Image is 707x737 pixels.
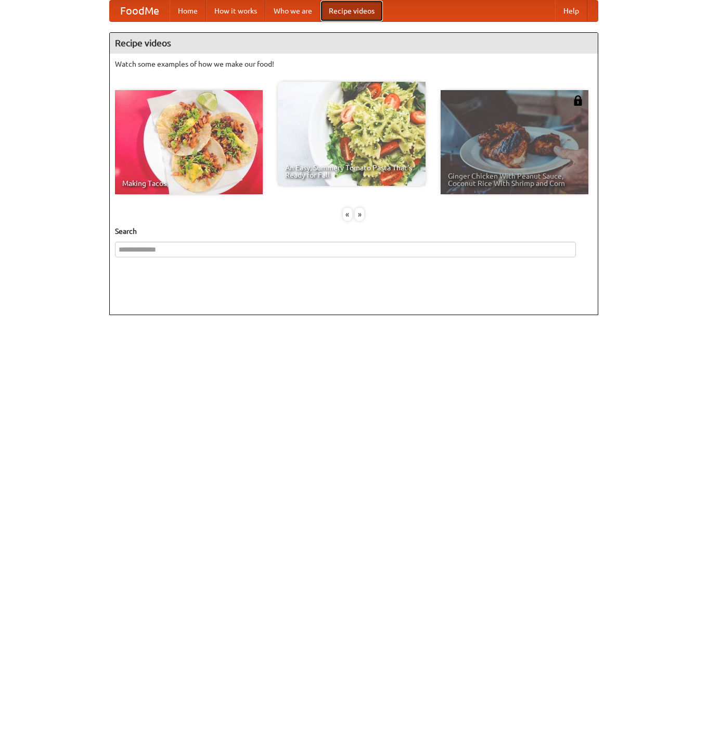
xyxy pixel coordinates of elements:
a: Home [170,1,206,21]
div: » [355,208,364,221]
img: 483408.png [573,95,583,106]
p: Watch some examples of how we make our food! [115,59,593,69]
a: Who we are [265,1,320,21]
a: Making Tacos [115,90,263,194]
a: Help [555,1,587,21]
h5: Search [115,226,593,236]
a: How it works [206,1,265,21]
a: Recipe videos [320,1,383,21]
div: « [343,208,352,221]
span: An Easy, Summery Tomato Pasta That's Ready for Fall [285,164,418,179]
a: FoodMe [110,1,170,21]
a: An Easy, Summery Tomato Pasta That's Ready for Fall [278,82,426,186]
span: Making Tacos [122,180,255,187]
h4: Recipe videos [110,33,598,54]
